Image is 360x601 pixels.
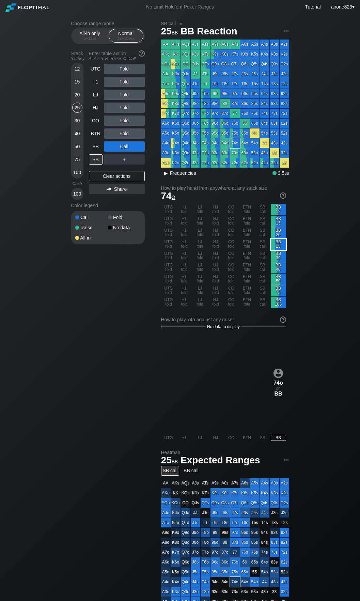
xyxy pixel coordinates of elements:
div: A4o [161,138,171,148]
div: 75 [72,154,82,165]
div: 73o [230,148,240,158]
div: CO fold [224,274,239,285]
div: HJ fold [208,285,223,296]
div: J2s [280,69,289,79]
div: LJ fold [192,250,208,262]
div: K9s [210,49,220,59]
div: 25 [72,103,82,113]
div: 44 [260,138,269,148]
div: 50 [72,141,82,152]
div: 98s [220,89,230,98]
span: » [176,21,186,26]
div: Raise [75,225,108,230]
div: 63s [270,119,279,128]
div: LJ fold [192,274,208,285]
div: A3o [161,148,171,158]
div: 72s [280,109,289,118]
div: 54s [260,128,269,138]
div: 62o [240,158,250,168]
div: 92o [210,158,220,168]
div: ▾ [329,3,356,11]
div: K4s [260,49,269,59]
div: JTs [201,69,210,79]
div: KJs [191,49,200,59]
div: 42o [260,158,269,168]
div: K3o [171,148,181,158]
span: 74 [161,190,175,201]
div: J4o [191,138,200,148]
div: SB call [255,216,270,227]
div: 43o [260,148,269,158]
div: A7s [230,40,240,49]
div: 83o [220,148,230,158]
div: T8s [220,79,230,89]
div: UTG fold [161,262,176,273]
div: Q5s [250,59,260,69]
span: Frequencies [170,170,196,176]
div: All-in only [74,29,106,42]
div: SB call [255,262,270,273]
div: Q7s [230,59,240,69]
span: SB call [160,20,177,27]
div: 12 – 100 [112,36,140,41]
div: A=All-in R=Raise C=Call [89,56,145,61]
div: K5s [250,49,260,59]
div: Q9o [181,89,190,98]
div: A7o [161,109,171,118]
div: Q9s [210,59,220,69]
div: 86o [220,119,230,128]
div: BB 20 [271,227,286,238]
div: 63o [240,148,250,158]
div: JJ [191,69,200,79]
div: 66 [240,119,250,128]
div: BTN fold [239,239,255,250]
div: 86s [240,99,250,108]
div: T2o [201,158,210,168]
div: +1 fold [177,216,192,227]
div: 62s [280,119,289,128]
div: K2o [171,158,181,168]
div: QTs [201,59,210,69]
div: Tourney [68,56,86,61]
div: Call [104,141,145,152]
div: Q6o [181,119,190,128]
div: J5s [250,69,260,79]
div: K3s [270,49,279,59]
div: +1 fold [177,262,192,273]
div: Fold [104,128,145,139]
div: QJo [181,69,190,79]
div: UTG fold [161,250,176,262]
div: UTG fold [161,216,176,227]
div: CO [89,115,103,126]
div: KQo [171,59,181,69]
div: K7o [171,109,181,118]
div: +1 fold [177,239,192,250]
div: KJo [171,69,181,79]
div: BB 50 [271,274,286,285]
div: CO fold [224,250,239,262]
div: ATo [161,79,171,89]
div: 55 [250,128,260,138]
div: LJ fold [192,262,208,273]
div: 85o [220,128,230,138]
div: LJ fold [192,239,208,250]
div: CO fold [224,262,239,273]
div: 42s [280,138,289,148]
div: BB 25 [271,239,286,250]
div: 87o [220,109,230,118]
div: Q3o [181,148,190,158]
div: A2s [280,40,289,49]
div: HJ fold [208,250,223,262]
div: BTN fold [239,274,255,285]
div: Call [75,215,108,220]
div: All-in [75,235,108,240]
span: BB Reaction [179,26,238,37]
div: J3s [270,69,279,79]
div: 53s [270,128,279,138]
div: UTG fold [161,239,176,250]
div: 75s [250,109,260,118]
div: No data [108,225,141,230]
a: Tutorial [305,4,321,10]
img: ellipsis.fd386fe8.svg [282,27,290,35]
div: J9o [191,89,200,98]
